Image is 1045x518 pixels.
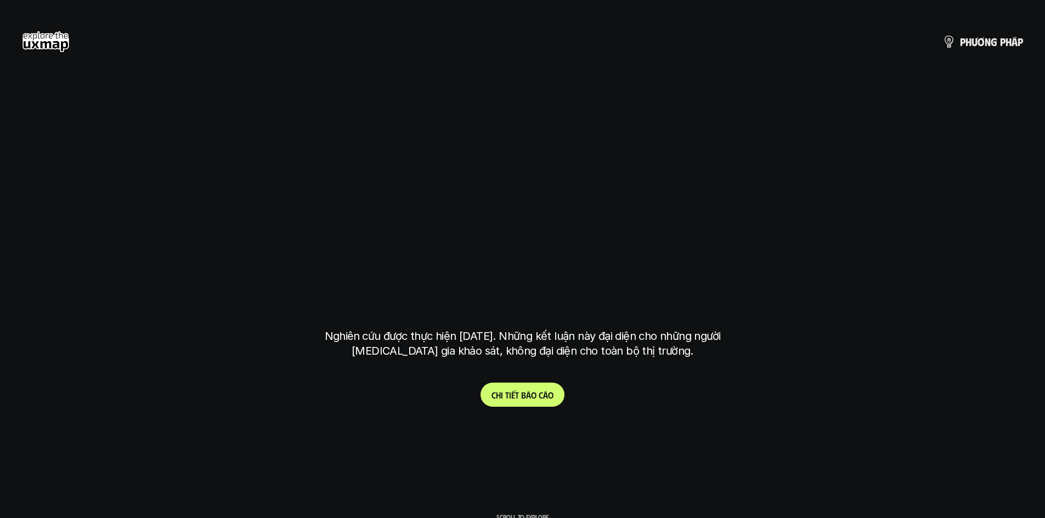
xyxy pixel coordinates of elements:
[317,329,728,358] p: Nghiên cứu được thực hiện [DATE]. Những kết luận này đại diện cho những người [MEDICAL_DATA] gia ...
[323,172,723,218] h1: phạm vi công việc của
[985,36,991,48] span: n
[509,390,511,400] span: i
[965,36,971,48] span: h
[978,36,985,48] span: ơ
[543,390,548,400] span: á
[1000,36,1006,48] span: p
[485,145,568,158] h6: Kết quả nghiên cứu
[496,390,501,400] span: h
[526,390,531,400] span: á
[942,31,1023,53] a: phươngpháp
[1012,36,1018,48] span: á
[960,36,965,48] span: p
[1006,36,1012,48] span: h
[501,390,503,400] span: i
[548,390,553,400] span: o
[511,390,515,400] span: ế
[505,390,509,400] span: t
[539,390,543,400] span: c
[1018,36,1023,48] span: p
[492,390,496,400] span: C
[531,390,536,400] span: o
[521,390,526,400] span: b
[515,390,519,400] span: t
[327,259,718,305] h1: tại [GEOGRAPHIC_DATA]
[991,36,997,48] span: g
[971,36,978,48] span: ư
[481,383,564,407] a: Chitiếtbáocáo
